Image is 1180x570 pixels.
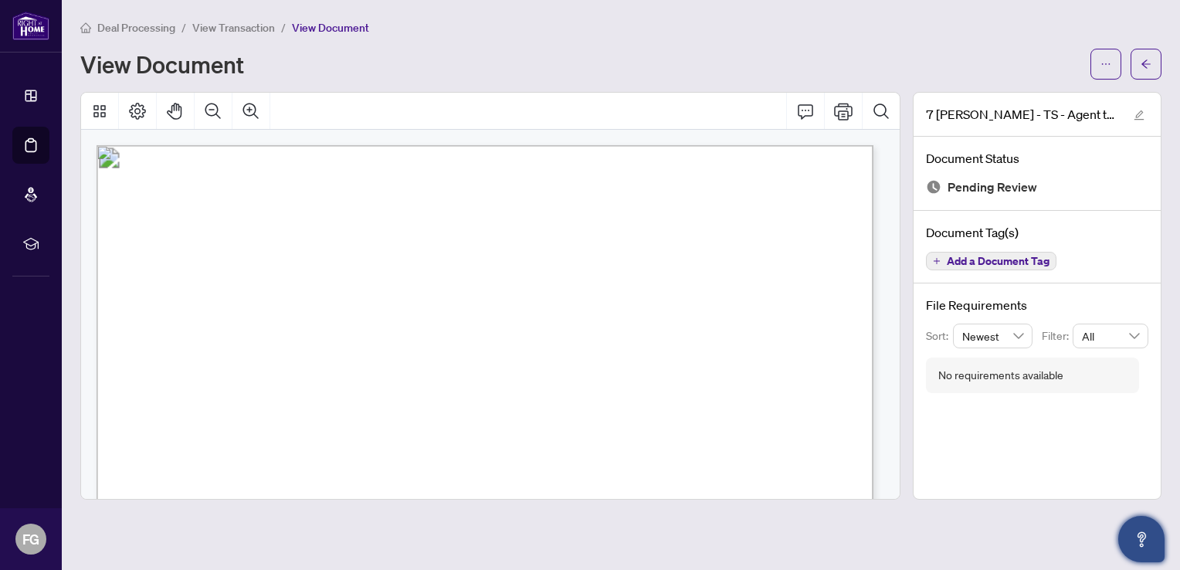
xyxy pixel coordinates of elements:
[938,367,1063,384] div: No requirements available
[12,12,49,40] img: logo
[948,177,1037,198] span: Pending Review
[80,52,244,76] h1: View Document
[947,256,1049,266] span: Add a Document Tag
[926,252,1056,270] button: Add a Document Tag
[926,179,941,195] img: Document Status
[181,19,186,36] li: /
[926,223,1148,242] h4: Document Tag(s)
[281,19,286,36] li: /
[292,21,369,35] span: View Document
[926,327,953,344] p: Sort:
[1100,59,1111,70] span: ellipsis
[926,296,1148,314] h4: File Requirements
[926,149,1148,168] h4: Document Status
[926,105,1119,124] span: 7 [PERSON_NAME] - TS - Agent to Review.pdf
[192,21,275,35] span: View Transaction
[1134,110,1144,120] span: edit
[97,21,175,35] span: Deal Processing
[1118,516,1165,562] button: Open asap
[1082,324,1139,348] span: All
[1141,59,1151,70] span: arrow-left
[933,257,941,265] span: plus
[22,528,39,550] span: FG
[80,22,91,33] span: home
[1042,327,1073,344] p: Filter:
[962,324,1024,348] span: Newest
